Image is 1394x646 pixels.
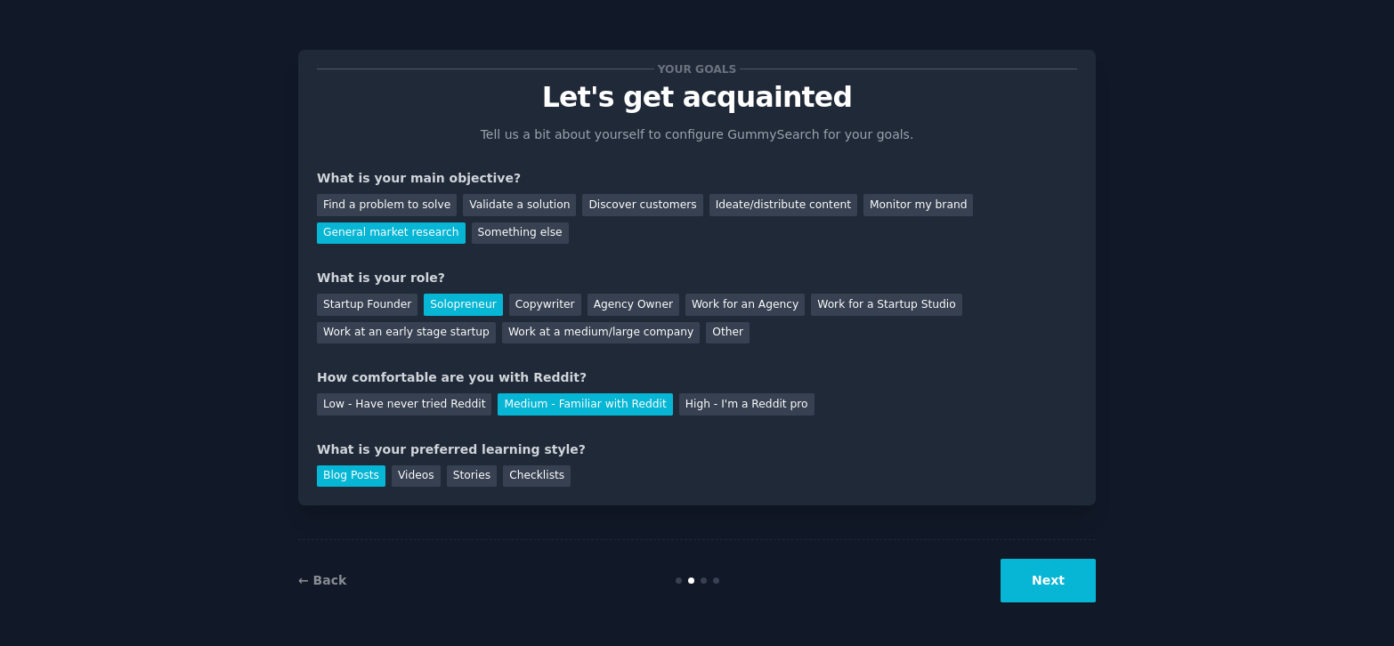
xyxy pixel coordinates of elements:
[582,194,702,216] div: Discover customers
[1001,559,1096,602] button: Next
[498,393,672,416] div: Medium - Familiar with Reddit
[472,222,569,245] div: Something else
[863,194,973,216] div: Monitor my brand
[317,393,491,416] div: Low - Have never tried Reddit
[317,368,1077,387] div: How comfortable are you with Reddit?
[447,465,497,488] div: Stories
[424,294,502,316] div: Solopreneur
[317,194,457,216] div: Find a problem to solve
[502,322,700,344] div: Work at a medium/large company
[317,440,1077,459] div: What is your preferred learning style?
[679,393,815,416] div: High - I'm a Reddit pro
[463,194,576,216] div: Validate a solution
[317,465,385,488] div: Blog Posts
[706,322,750,344] div: Other
[392,465,441,488] div: Videos
[509,294,581,316] div: Copywriter
[588,294,679,316] div: Agency Owner
[317,169,1077,188] div: What is your main objective?
[317,222,466,245] div: General market research
[317,294,417,316] div: Startup Founder
[685,294,805,316] div: Work for an Agency
[654,60,740,78] span: Your goals
[317,82,1077,113] p: Let's get acquainted
[317,322,496,344] div: Work at an early stage startup
[709,194,857,216] div: Ideate/distribute content
[503,465,571,488] div: Checklists
[473,125,921,144] p: Tell us a bit about yourself to configure GummySearch for your goals.
[811,294,961,316] div: Work for a Startup Studio
[298,573,346,587] a: ← Back
[317,269,1077,287] div: What is your role?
